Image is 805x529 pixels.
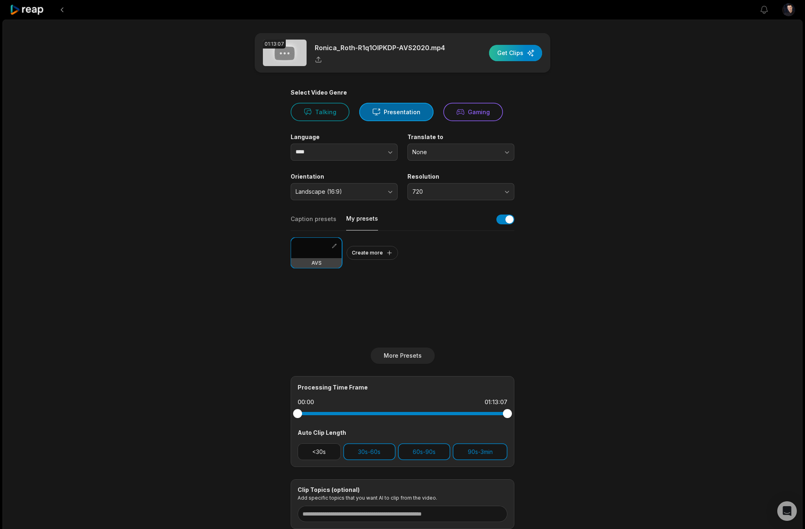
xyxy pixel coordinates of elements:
[298,486,507,494] div: Clip Topics (optional)
[298,428,507,437] div: Auto Clip Length
[407,144,514,161] button: None
[311,260,322,266] h3: AVS
[291,173,398,180] label: Orientation
[453,443,507,460] button: 90s-3min
[443,103,503,121] button: Gaming
[398,443,451,460] button: 60s-90s
[291,133,398,141] label: Language
[315,43,445,53] p: Ronica_Roth-R1q1OlPKDP-AVS2020.mp4
[296,188,381,195] span: Landscape (16:9)
[298,495,507,501] p: Add specific topics that you want AI to clip from the video.
[346,215,378,230] button: My presets
[298,443,341,460] button: <30s
[291,103,349,121] button: Talking
[343,443,396,460] button: 30s-60s
[371,348,435,364] button: More Presets
[291,183,398,200] button: Landscape (16:9)
[298,398,314,406] div: 00:00
[359,103,434,121] button: Presentation
[407,173,514,180] label: Resolution
[485,398,507,406] div: 01:13:07
[298,383,507,392] div: Processing Time Frame
[291,89,514,96] div: Select Video Genre
[347,246,398,260] button: Create more
[412,148,498,156] span: None
[407,133,514,141] label: Translate to
[407,183,514,200] button: 720
[777,501,797,521] div: Open Intercom Messenger
[489,45,542,61] button: Get Clips
[291,215,336,230] button: Caption presets
[263,40,286,49] div: 01:13:07
[412,188,498,195] span: 720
